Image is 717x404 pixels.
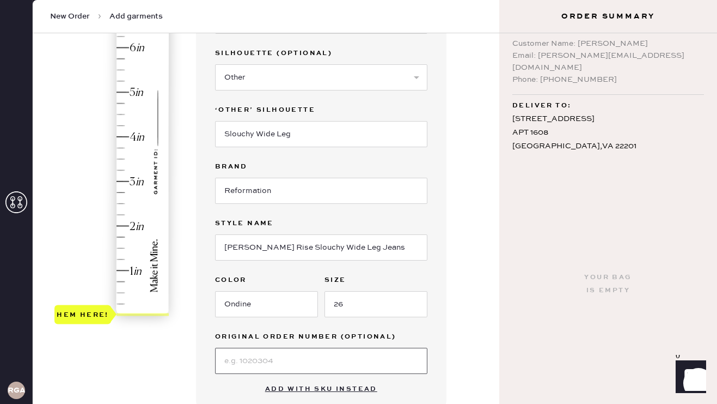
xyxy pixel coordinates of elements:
label: Original Order Number (Optional) [215,330,427,343]
label: Brand [215,160,427,173]
input: e.g. Navy [215,291,318,317]
span: New Order [50,11,90,22]
span: Deliver to: [512,99,571,112]
h3: RGA [8,387,25,394]
iframe: Front Chat [665,355,712,402]
label: ‘other’ silhouette [215,104,427,117]
label: Color [215,274,318,287]
div: Your bag is empty [584,271,632,297]
button: Add with SKU instead [259,378,384,400]
label: Style name [215,217,427,230]
div: Hem here! [57,308,109,321]
span: Add garments [109,11,163,22]
input: Brand name [215,178,427,204]
label: Size [324,274,427,287]
input: e.g. 30R [324,291,427,317]
div: [STREET_ADDRESS] APT 1608 [GEOGRAPHIC_DATA] , VA 22201 [512,112,704,154]
div: Customer Name: [PERSON_NAME] [512,38,704,50]
div: Phone: [PHONE_NUMBER] [512,74,704,86]
h3: Order Summary [499,11,717,22]
div: Email: [PERSON_NAME][EMAIL_ADDRESS][DOMAIN_NAME] [512,50,704,74]
input: e.g. 1020304 [215,348,427,374]
label: Silhouette (optional) [215,47,427,60]
input: e.g. Daisy 2 Pocket [215,234,427,261]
